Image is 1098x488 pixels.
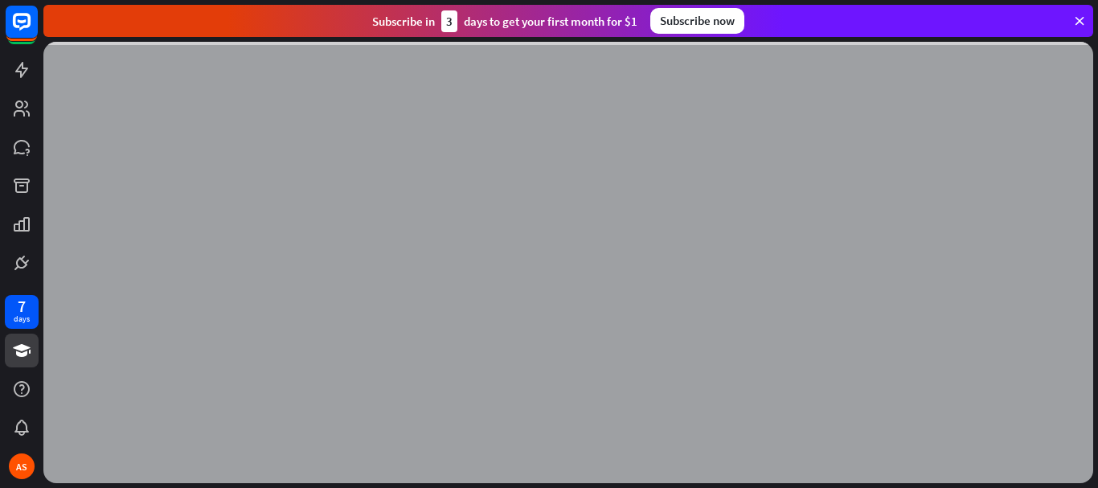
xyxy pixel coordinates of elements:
a: 7 days [5,295,39,329]
div: Subscribe now [650,8,744,34]
div: 7 [18,299,26,314]
div: AS [9,453,35,479]
div: Subscribe in days to get your first month for $1 [372,10,637,32]
div: days [14,314,30,325]
div: 3 [441,10,457,32]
